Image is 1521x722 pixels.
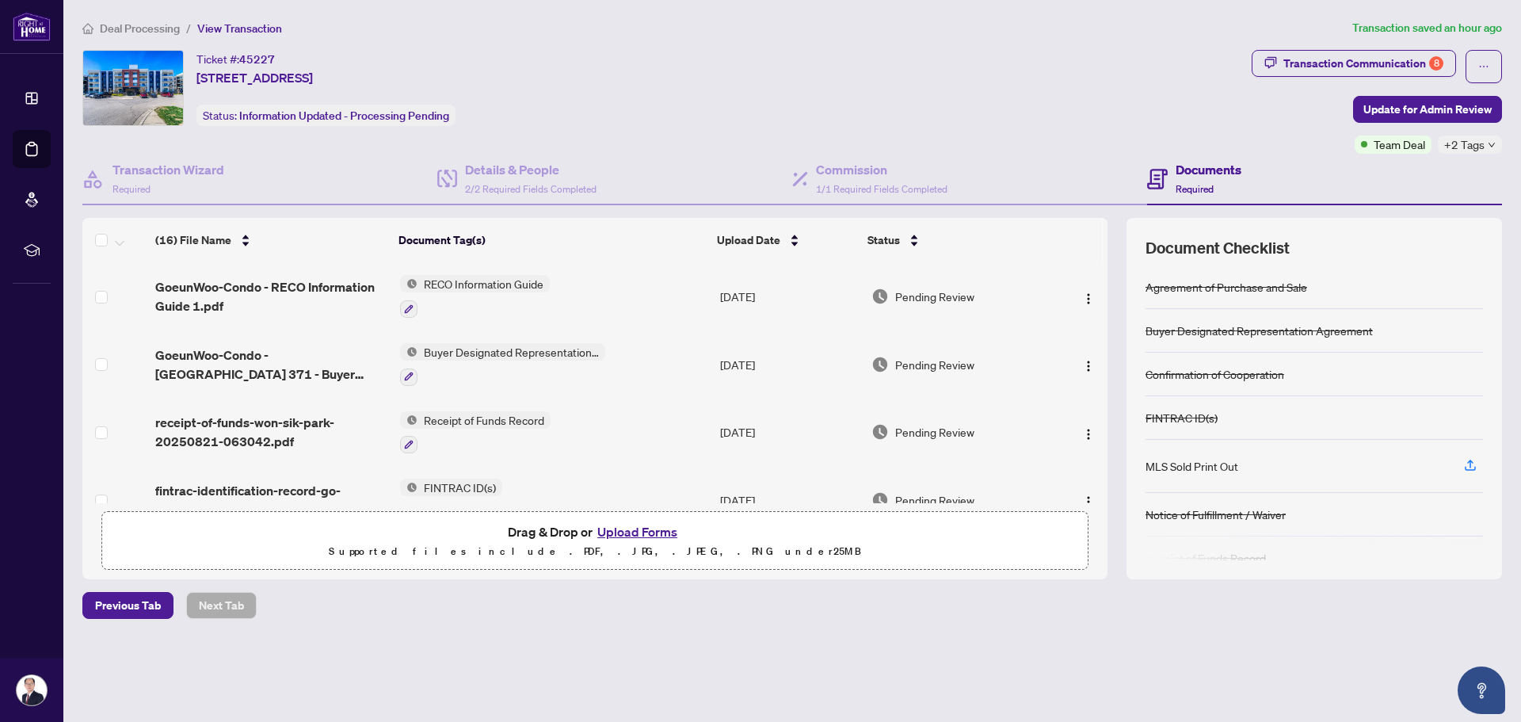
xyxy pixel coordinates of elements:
[186,19,191,37] li: /
[1353,96,1502,123] button: Update for Admin Review
[1488,141,1496,149] span: down
[1478,61,1489,72] span: ellipsis
[1429,56,1443,71] div: 8
[239,109,449,123] span: Information Updated - Processing Pending
[1146,365,1284,383] div: Confirmation of Cooperation
[1146,506,1286,523] div: Notice of Fulfillment / Waiver
[1374,136,1425,153] span: Team Deal
[17,675,47,705] img: Profile Icon
[508,521,682,542] span: Drag & Drop or
[196,68,313,87] span: [STREET_ADDRESS]
[1363,97,1492,122] span: Update for Admin Review
[895,491,974,509] span: Pending Review
[1176,160,1241,179] h4: Documents
[1146,322,1373,339] div: Buyer Designated Representation Agreement
[197,21,282,36] span: View Transaction
[1176,183,1214,195] span: Required
[895,288,974,305] span: Pending Review
[13,12,51,41] img: logo
[417,275,550,292] span: RECO Information Guide
[400,411,417,429] img: Status Icon
[400,411,551,454] button: Status IconReceipt of Funds Record
[1252,50,1456,77] button: Transaction Communication8
[1076,284,1101,309] button: Logo
[1076,419,1101,445] button: Logo
[1146,409,1218,426] div: FINTRAC ID(s)
[861,218,1050,262] th: Status
[1082,292,1095,305] img: Logo
[871,288,889,305] img: Document Status
[155,231,231,249] span: (16) File Name
[714,262,865,330] td: [DATE]
[239,52,275,67] span: 45227
[1082,360,1095,372] img: Logo
[1146,278,1307,296] div: Agreement of Purchase and Sale
[400,479,417,496] img: Status Icon
[392,218,710,262] th: Document Tag(s)
[714,330,865,399] td: [DATE]
[895,423,974,441] span: Pending Review
[83,51,183,125] img: IMG-40745880_1.jpg
[895,356,974,373] span: Pending Review
[102,512,1088,571] span: Drag & Drop orUpload FormsSupported files include .PDF, .JPG, .JPEG, .PNG under25MB
[717,231,780,249] span: Upload Date
[465,183,597,195] span: 2/2 Required Fields Completed
[714,399,865,467] td: [DATE]
[465,160,597,179] h4: Details & People
[417,479,502,496] span: FINTRAC ID(s)
[149,218,393,262] th: (16) File Name
[400,343,605,386] button: Status IconBuyer Designated Representation Agreement
[714,466,865,534] td: [DATE]
[155,413,387,451] span: receipt-of-funds-won-sik-park-20250821-063042.pdf
[100,21,180,36] span: Deal Processing
[1283,51,1443,76] div: Transaction Communication
[816,160,947,179] h4: Commission
[871,356,889,373] img: Document Status
[155,481,387,519] span: fintrac-identification-record-go-[PERSON_NAME]-20250819-161111.pdf
[1444,136,1485,154] span: +2 Tags
[867,231,900,249] span: Status
[1352,19,1502,37] article: Transaction saved an hour ago
[1082,428,1095,441] img: Logo
[871,423,889,441] img: Document Status
[417,411,551,429] span: Receipt of Funds Record
[1146,237,1290,259] span: Document Checklist
[400,275,550,318] button: Status IconRECO Information Guide
[196,105,456,126] div: Status:
[1076,487,1101,513] button: Logo
[112,542,1078,561] p: Supported files include .PDF, .JPG, .JPEG, .PNG under 25 MB
[711,218,861,262] th: Upload Date
[1082,495,1095,508] img: Logo
[155,277,387,315] span: GoeunWoo-Condo - RECO Information Guide 1.pdf
[1146,457,1238,475] div: MLS Sold Print Out
[400,343,417,361] img: Status Icon
[112,183,151,195] span: Required
[593,521,682,542] button: Upload Forms
[400,479,581,521] button: Status IconFINTRAC ID(s)
[186,592,257,619] button: Next Tab
[417,343,605,361] span: Buyer Designated Representation Agreement
[112,160,224,179] h4: Transaction Wizard
[816,183,947,195] span: 1/1 Required Fields Completed
[155,346,387,384] span: GoeunWoo-Condo - [GEOGRAPHIC_DATA] 371 - Buyer Designated Representation Agreement - Authority fo...
[82,23,93,34] span: home
[1076,352,1101,377] button: Logo
[196,50,275,68] div: Ticket #:
[871,491,889,509] img: Document Status
[400,275,417,292] img: Status Icon
[82,592,173,619] button: Previous Tab
[95,593,161,618] span: Previous Tab
[1458,667,1505,714] button: Open asap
